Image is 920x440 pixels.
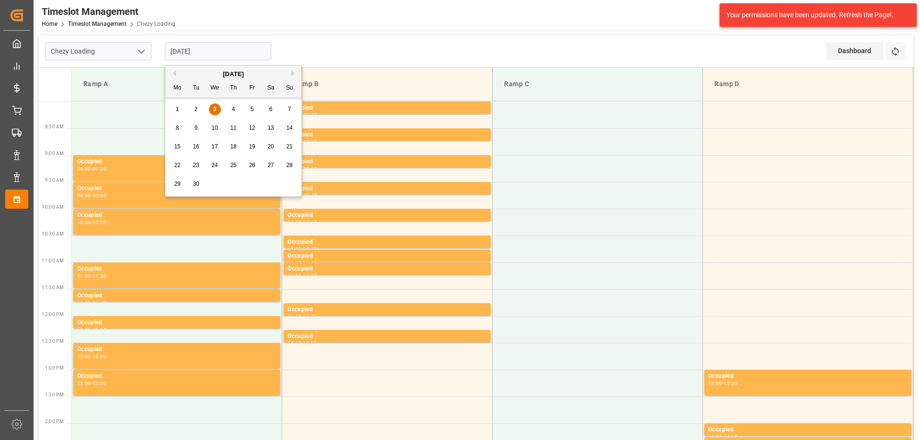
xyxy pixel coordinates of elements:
[303,261,317,265] div: 11:00
[303,341,317,346] div: 12:30
[230,124,236,131] span: 11
[284,103,296,115] div: Choose Sunday, September 7th, 2025
[68,21,126,27] a: Timeslot Management
[287,211,487,220] div: Occupied
[708,435,722,439] div: 14:00
[91,301,92,305] div: -
[172,82,184,94] div: Mo
[303,140,317,144] div: 08:45
[287,237,487,247] div: Occupied
[228,82,240,94] div: Th
[287,220,301,225] div: 10:00
[77,318,276,327] div: Occupied
[228,141,240,153] div: Choose Thursday, September 18th, 2025
[77,327,91,332] div: 12:00
[246,103,258,115] div: Choose Friday, September 5th, 2025
[287,130,487,140] div: Occupied
[722,381,724,385] div: -
[77,354,91,359] div: 12:30
[45,151,64,156] span: 9:00 AM
[211,162,218,169] span: 24
[42,204,64,210] span: 10:00 AM
[92,301,106,305] div: 11:45
[290,75,484,93] div: Ramp B
[45,392,64,397] span: 1:30 PM
[190,178,202,190] div: Choose Tuesday, September 30th, 2025
[708,381,722,385] div: 13:00
[213,106,217,113] span: 3
[500,75,695,93] div: Ramp C
[711,75,905,93] div: Ramp D
[42,312,64,317] span: 12:00 PM
[134,44,148,59] button: open menu
[190,103,202,115] div: Choose Tuesday, September 2nd, 2025
[195,106,198,113] span: 2
[303,167,317,171] div: 09:15
[301,261,303,265] div: -
[45,365,64,371] span: 1:00 PM
[77,291,276,301] div: Occupied
[826,42,884,60] div: Dashboard
[190,82,202,94] div: Tu
[287,305,487,315] div: Occupied
[77,211,276,220] div: Occupied
[265,82,277,94] div: Sa
[269,106,273,113] span: 6
[45,42,151,60] input: Type to search/select
[301,341,303,346] div: -
[288,106,291,113] span: 7
[91,193,92,198] div: -
[287,264,487,274] div: Occupied
[42,4,175,19] div: Timeslot Management
[42,258,64,263] span: 11:00 AM
[172,178,184,190] div: Choose Monday, September 29th, 2025
[45,419,64,424] span: 2:00 PM
[265,103,277,115] div: Choose Saturday, September 6th, 2025
[77,184,276,193] div: Occupied
[301,247,303,251] div: -
[287,184,487,193] div: Occupied
[287,315,301,319] div: 11:45
[708,372,908,381] div: Occupied
[209,103,221,115] div: Choose Wednesday, September 3rd, 2025
[211,143,218,150] span: 17
[92,327,106,332] div: 12:15
[42,285,64,290] span: 11:30 AM
[190,141,202,153] div: Choose Tuesday, September 16th, 2025
[265,122,277,134] div: Choose Saturday, September 13th, 2025
[77,193,91,198] div: 09:30
[211,124,218,131] span: 10
[724,381,737,385] div: 13:30
[303,315,317,319] div: 12:00
[77,274,91,278] div: 11:00
[708,425,908,435] div: Occupied
[287,341,301,346] div: 12:15
[42,231,64,237] span: 10:30 AM
[193,143,199,150] span: 16
[92,220,106,225] div: 10:30
[77,167,91,171] div: 09:00
[77,264,276,274] div: Occupied
[195,124,198,131] span: 9
[726,10,903,20] div: Your permissions have been updated. Refresh the Page!.
[303,113,317,117] div: 08:15
[301,315,303,319] div: -
[190,122,202,134] div: Choose Tuesday, September 9th, 2025
[92,381,106,385] div: 13:30
[77,345,276,354] div: Occupied
[230,162,236,169] span: 25
[209,82,221,94] div: We
[249,143,255,150] span: 19
[91,274,92,278] div: -
[267,162,274,169] span: 27
[77,381,91,385] div: 13:00
[190,159,202,171] div: Choose Tuesday, September 23rd, 2025
[246,82,258,94] div: Fr
[286,143,292,150] span: 21
[77,220,91,225] div: 10:00
[176,106,179,113] span: 1
[249,162,255,169] span: 26
[287,103,487,113] div: Occupied
[172,159,184,171] div: Choose Monday, September 22nd, 2025
[174,162,180,169] span: 22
